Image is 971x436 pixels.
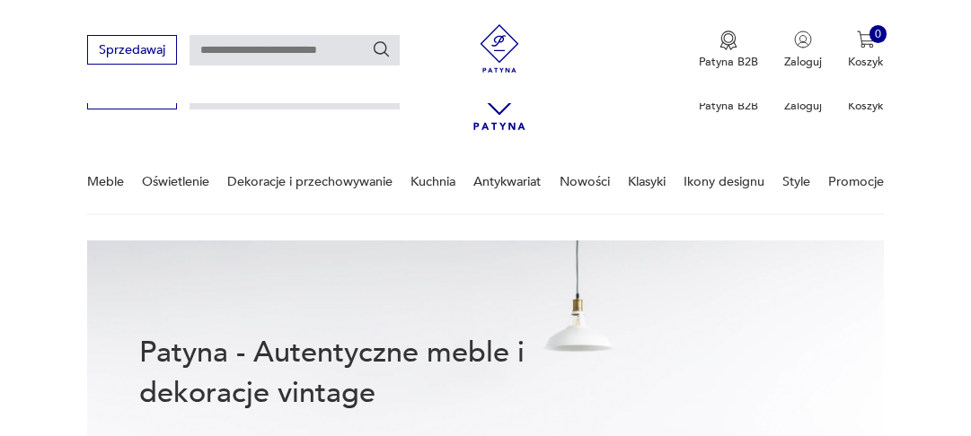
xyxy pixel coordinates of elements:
[227,151,393,213] a: Dekoracje i przechowywanie
[848,98,884,114] p: Koszyk
[699,31,758,70] button: Patyna B2B
[848,31,884,70] button: 0Koszyk
[857,31,875,48] img: Ikona koszyka
[87,151,124,213] a: Meble
[87,46,176,57] a: Sprzedawaj
[719,31,737,50] img: Ikona medalu
[684,151,764,213] a: Ikony designu
[87,35,176,65] button: Sprzedawaj
[784,98,822,114] p: Zaloguj
[470,24,530,73] img: Patyna - sklep z meblami i dekoracjami vintage
[784,54,822,70] p: Zaloguj
[828,151,884,213] a: Promocje
[699,98,758,114] p: Patyna B2B
[372,39,392,59] button: Szukaj
[560,151,610,213] a: Nowości
[699,54,758,70] p: Patyna B2B
[628,151,666,213] a: Klasyki
[869,25,887,43] div: 0
[410,151,455,213] a: Kuchnia
[848,54,884,70] p: Koszyk
[794,31,812,48] img: Ikonka użytkownika
[473,151,541,213] a: Antykwariat
[142,151,209,213] a: Oświetlenie
[139,333,569,414] h1: Patyna - Autentyczne meble i dekoracje vintage
[699,31,758,70] a: Ikona medaluPatyna B2B
[782,151,810,213] a: Style
[784,31,822,70] button: Zaloguj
